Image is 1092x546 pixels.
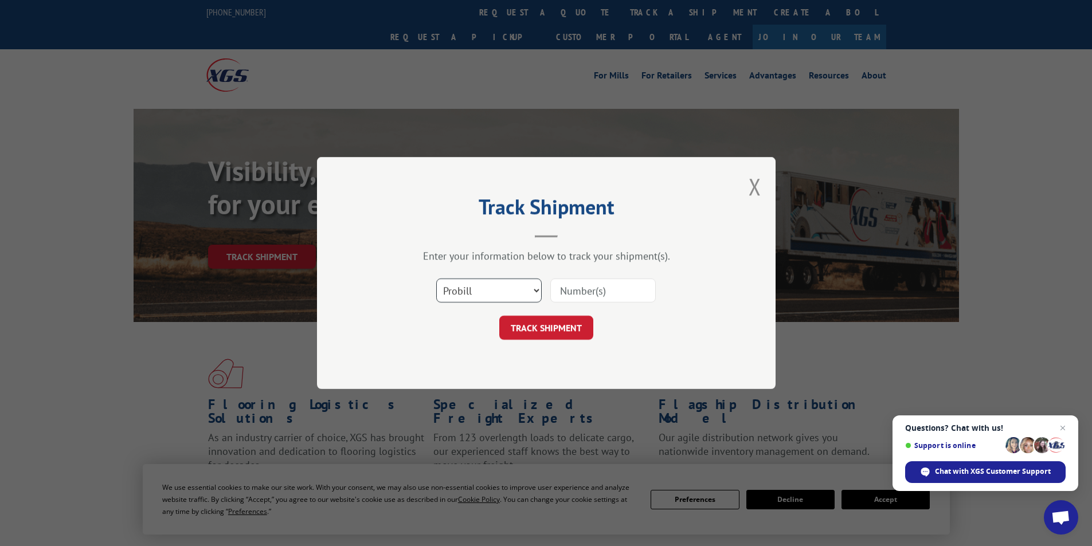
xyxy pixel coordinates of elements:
[374,249,718,262] div: Enter your information below to track your shipment(s).
[749,171,761,202] button: Close modal
[499,316,593,340] button: TRACK SHIPMENT
[905,423,1066,433] span: Questions? Chat with us!
[1056,421,1070,435] span: Close chat
[905,441,1001,450] span: Support is online
[374,199,718,221] h2: Track Shipment
[550,278,656,303] input: Number(s)
[935,466,1051,477] span: Chat with XGS Customer Support
[1044,500,1078,535] div: Open chat
[905,461,1066,483] div: Chat with XGS Customer Support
